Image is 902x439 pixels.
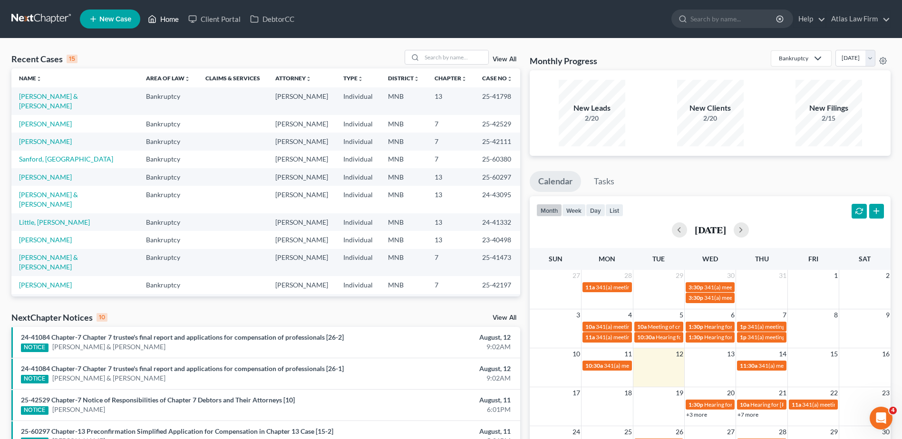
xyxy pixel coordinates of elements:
[268,87,336,115] td: [PERSON_NAME]
[354,373,511,383] div: 9:02AM
[427,133,475,150] td: 7
[794,10,825,28] a: Help
[675,348,684,360] span: 12
[829,426,839,438] span: 29
[755,255,769,263] span: Thu
[336,168,380,186] td: Individual
[747,323,839,330] span: 341(a) meeting for [PERSON_NAME]
[599,255,615,263] span: Mon
[354,395,511,405] div: August, 11
[648,323,803,330] span: Meeting of creditors for [PERSON_NAME] & [PERSON_NAME]
[690,10,777,28] input: Search by name...
[343,75,363,82] a: Typeunfold_more
[627,309,633,321] span: 4
[336,276,380,294] td: Individual
[559,114,625,123] div: 2/20
[572,426,581,438] span: 24
[461,76,467,82] i: unfold_more
[740,323,747,330] span: 1p
[881,426,891,438] span: 30
[737,411,758,418] a: +7 more
[354,405,511,414] div: 6:01PM
[427,87,475,115] td: 13
[138,294,198,321] td: Bankruptcy
[689,284,703,291] span: 3:30p
[380,151,427,168] td: MNB
[740,362,757,369] span: 11:30a
[572,348,581,360] span: 10
[656,334,793,341] span: Hearing for [PERSON_NAME][DEMOGRAPHIC_DATA]
[306,76,311,82] i: unfold_more
[585,323,595,330] span: 10a
[482,75,513,82] a: Case Nounfold_more
[268,168,336,186] td: [PERSON_NAME]
[435,75,467,82] a: Chapterunfold_more
[475,133,520,150] td: 25-42111
[138,186,198,213] td: Bankruptcy
[881,348,891,360] span: 16
[596,323,688,330] span: 341(a) meeting for [PERSON_NAME]
[750,401,824,408] span: Hearing for [PERSON_NAME]
[536,204,562,217] button: month
[11,312,107,323] div: NextChapter Notices
[507,76,513,82] i: unfold_more
[704,284,796,291] span: 341(a) meeting for [PERSON_NAME]
[677,103,744,114] div: New Clients
[585,362,603,369] span: 10:30a
[336,133,380,150] td: Individual
[695,225,726,235] h2: [DATE]
[268,133,336,150] td: [PERSON_NAME]
[604,362,696,369] span: 341(a) meeting for [PERSON_NAME]
[677,114,744,123] div: 2/20
[245,10,299,28] a: DebtorCC
[623,348,633,360] span: 11
[726,426,736,438] span: 27
[704,323,829,330] span: Hearing for [PERSON_NAME] & [PERSON_NAME]
[21,333,344,341] a: 24-41084 Chapter-7 Chapter 7 trustee's final report and applications for compensation of professi...
[275,75,311,82] a: Attorneyunfold_more
[829,348,839,360] span: 15
[427,115,475,133] td: 7
[679,309,684,321] span: 5
[795,114,862,123] div: 2/15
[779,54,808,62] div: Bankruptcy
[585,284,595,291] span: 11a
[792,401,801,408] span: 11a
[19,191,78,208] a: [PERSON_NAME] & [PERSON_NAME]
[475,276,520,294] td: 25-42197
[549,255,563,263] span: Sun
[596,284,738,291] span: 341(a) meeting for [PERSON_NAME] & [PERSON_NAME]
[138,87,198,115] td: Bankruptcy
[21,427,333,435] a: 25-60297 Chapter-13 Preconfirmation Simplified Application for Compensation in Chapter 13 Case [1...
[586,204,605,217] button: day
[354,427,511,436] div: August, 11
[52,405,105,414] a: [PERSON_NAME]
[380,213,427,231] td: MNB
[268,151,336,168] td: [PERSON_NAME]
[268,276,336,294] td: [PERSON_NAME]
[146,75,190,82] a: Area of Lawunfold_more
[530,171,581,192] a: Calendar
[833,309,839,321] span: 8
[885,270,891,281] span: 2
[889,407,897,414] span: 4
[427,276,475,294] td: 7
[689,401,703,408] span: 1:30p
[427,213,475,231] td: 13
[138,168,198,186] td: Bankruptcy
[21,364,344,372] a: 24-41084 Chapter-7 Chapter 7 trustee's final report and applications for compensation of professi...
[138,213,198,231] td: Bankruptcy
[675,387,684,399] span: 19
[268,249,336,276] td: [PERSON_NAME]
[380,249,427,276] td: MNB
[475,87,520,115] td: 25-41798
[19,155,113,163] a: Sanford, [GEOGRAPHIC_DATA]
[475,115,520,133] td: 25-42529
[19,253,78,271] a: [PERSON_NAME] & [PERSON_NAME]
[19,120,72,128] a: [PERSON_NAME]
[778,426,787,438] span: 28
[380,133,427,150] td: MNB
[380,115,427,133] td: MNB
[782,309,787,321] span: 7
[427,151,475,168] td: 7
